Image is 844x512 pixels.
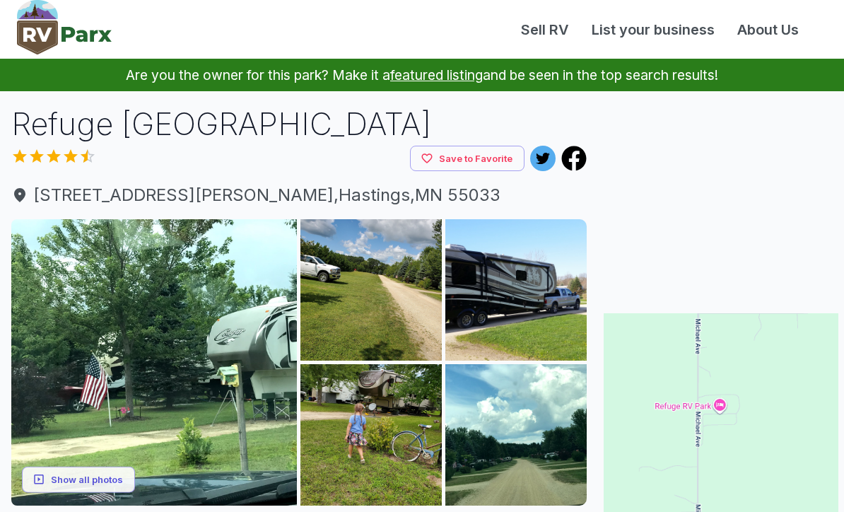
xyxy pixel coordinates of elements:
img: AAcXr8rd2mbEeSqRjw90-YEsEI8CUUjWqSrpis7j02ffw90W6-1W7am2Mh3kjbzs0AQOYWyPQnUgRZ1cCP57DQnEzQ04AInHM... [11,219,297,505]
p: Are you the owner for this park? Make it a and be seen in the top search results! [17,59,827,91]
a: [STREET_ADDRESS][PERSON_NAME],Hastings,MN 55033 [11,182,587,208]
img: AAcXr8oRytRfg0888G4yI71Va-EX-t17wZcw2eKnXAY3SPsy2OtXYVK6ASfX7JwpV70Ge3Kep3p23CphSaeQOnCfxAKsDlBGN... [300,219,442,361]
span: [STREET_ADDRESS][PERSON_NAME] , Hastings , MN 55033 [11,182,587,208]
a: featured listing [390,66,483,83]
img: AAcXr8prQBo3bh0PYkyNvzErOibH4JLfmTIBNIFAYTgz8vFoA8CtEj5XHc65CuPqUexwm-Wk6xJjOb2yH1c0-UBIE-dzgd38S... [445,364,587,506]
a: About Us [726,19,810,40]
img: AAcXr8qyI4dmgjUb8-RB8IcHP4RLRd4bLj_ZQRJNYR4GAzinrWAkAWE1ijmfuv4fcFe1SYI7cqoX910mblYAJjRvbusvDtIbD... [445,219,587,361]
a: List your business [580,19,726,40]
a: Sell RV [510,19,580,40]
iframe: Advertisement [604,103,838,279]
button: Save to Favorite [410,146,524,172]
h1: Refuge [GEOGRAPHIC_DATA] [11,103,587,146]
button: Show all photos [22,467,135,493]
img: AAcXr8ojP5VYNf4LROW2LKu2258Rw0Le0wplOqarrwKnqxtpM5ChqvnK9hH3tlWCmjRpzgdhd5aPd8-9vhMk-7Fs3TeTFHYvT... [300,364,442,506]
